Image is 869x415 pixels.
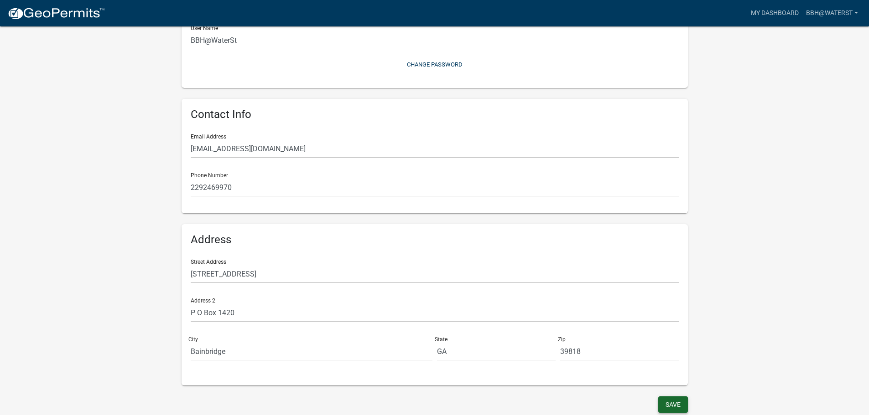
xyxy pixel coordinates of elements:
[191,108,679,121] h6: Contact Info
[802,5,862,22] a: BBH@WaterSt
[191,57,679,72] button: Change Password
[658,396,688,413] button: Save
[747,5,802,22] a: My Dashboard
[191,233,679,246] h6: Address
